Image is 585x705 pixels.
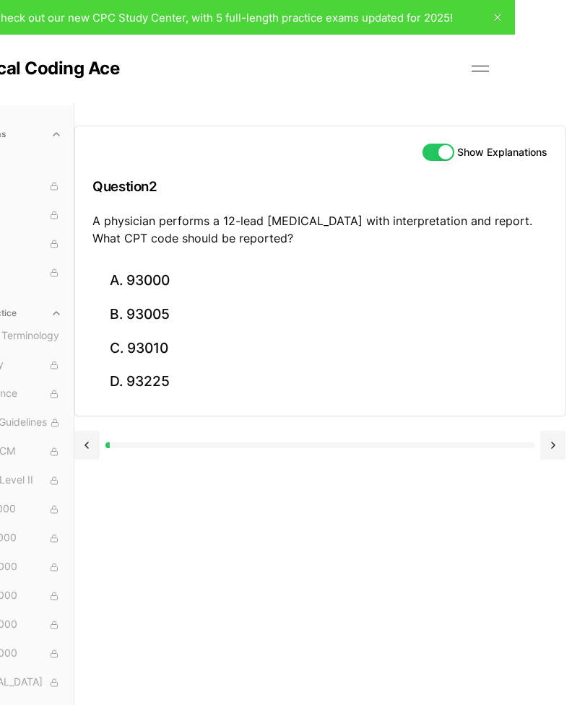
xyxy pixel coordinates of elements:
button: B. 93005 [93,298,548,332]
button: D. 93225 [93,365,548,399]
button: A. 93000 [93,264,548,298]
p: A physician performs a 12-lead [MEDICAL_DATA] with interpretation and report. What CPT code shoul... [93,212,548,247]
button: close [487,6,510,29]
h3: Question 2 [93,165,548,208]
label: Show Explanations [458,147,548,157]
button: C. 93010 [93,331,548,365]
